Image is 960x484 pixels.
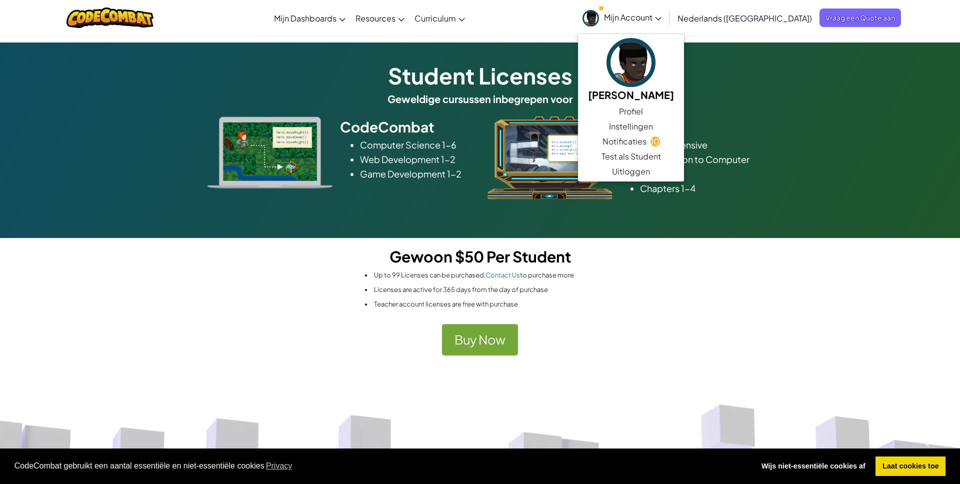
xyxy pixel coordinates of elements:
[442,324,518,355] button: Buy Now
[577,2,666,33] a: Mijn Account
[640,181,752,195] li: Chapters 1-4
[66,7,154,28] img: CodeCombat logo
[578,149,684,164] a: Test als Student
[340,116,472,137] h2: CodeCombat
[207,116,332,188] img: type_real_code.png
[414,13,456,23] span: Curriculum
[485,271,520,279] a: Contact Us
[875,456,945,476] a: allow cookies
[604,12,661,22] span: Mijn Account
[620,116,752,137] h2: Ozaria
[602,135,646,147] span: Notificaties
[14,458,747,473] span: CodeCombat gebruikt een aantal essentiële en niet-essentiële cookies
[819,8,901,27] a: Vraag een Quote aan
[650,136,660,146] span: 10
[355,13,395,23] span: Resources
[360,137,472,152] li: Computer Science 1-6
[269,4,350,31] a: Mijn Dashboards
[582,10,599,26] img: avatar
[754,456,872,476] a: deny cookies
[365,297,960,311] li: Teacher account licenses are free with purchase
[578,134,684,149] a: Notificaties10
[365,282,960,297] li: Licenses are active for 365 days from the day of purchase
[606,38,655,87] img: avatar
[578,104,684,119] a: Profiel
[578,164,684,179] a: Uitloggen
[274,13,336,23] span: Mijn Dashboards
[205,60,755,91] h1: Student Licenses
[578,36,684,104] a: [PERSON_NAME]
[578,119,684,134] a: Instellingen
[487,116,612,199] img: ozaria_acodus.png
[429,271,574,279] span: can be purchased, to purchase more
[409,4,470,31] a: Curriculum
[360,152,472,166] li: Web Development 1-2
[677,13,812,23] span: Nederlands ([GEOGRAPHIC_DATA])
[350,4,409,31] a: Resources
[672,4,817,31] a: Nederlands ([GEOGRAPHIC_DATA])
[588,87,674,102] h5: [PERSON_NAME]
[374,271,428,279] span: Up to 99 Licenses
[205,91,755,106] h5: Geweldige cursussen inbegrepen voor
[640,137,752,181] li: Comprehensive Introduction to Computer Science
[264,458,294,473] a: learn more about cookies
[360,166,472,181] li: Game Development 1-2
